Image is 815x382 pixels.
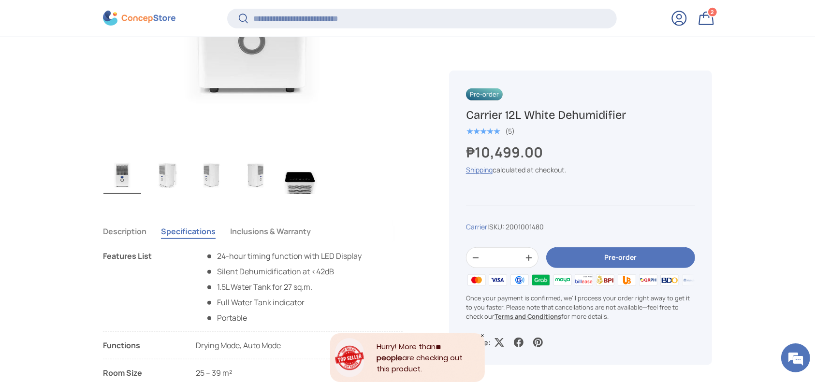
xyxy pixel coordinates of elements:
img: bdo [659,273,680,287]
p: Once your payment is confirmed, we'll process your order right away to get it to you faster. Plea... [466,294,695,322]
a: 5.0 out of 5.0 stars (5) [466,125,515,136]
div: Chat with us now [50,54,162,67]
img: ConcepStore [103,11,175,26]
div: calculated at checkout. [466,165,695,175]
a: Terms and Conditions [495,312,561,321]
button: Description [103,220,146,242]
img: gcash [509,273,530,287]
div: (5) [505,127,515,135]
img: carrier-dehumidifier-12-liter-top-with-buttons-view-concepstore [281,156,319,194]
textarea: Type your message and hit 'Enter' [5,264,184,297]
strong: ₱10,499.00 [466,142,545,162]
li: 24-hour timing function with LED Display [205,250,362,262]
img: carrier-dehumidifier-12-liter-right-side-view-concepstore [237,156,275,194]
img: billease [573,273,595,287]
div: Room Size [103,367,180,379]
span: SKU: [489,222,504,231]
li: Portable [205,312,362,324]
img: visa [487,273,509,287]
img: grabpay [530,273,552,287]
button: Specifications [161,220,216,242]
a: Shipping [466,165,493,174]
div: Functions [103,340,180,351]
img: carrier-dehumidifier-12-liter-full-view-concepstore [103,156,141,194]
span: Pre-order [466,88,503,100]
img: carrier-dehumidifier-12-liter-left-side-view-concepstore [192,156,230,194]
span: Drying Mode, Auto Mode [196,340,281,351]
li: Full Water Tank indicator [205,297,362,308]
img: qrph [638,273,659,287]
h1: Carrier 12L White Dehumidifier [466,108,695,123]
img: bpi [595,273,616,287]
img: carrier-dehumidifier-12-liter-left-side-with-dimensions-view-concepstore [148,156,186,194]
div: Close [480,333,485,338]
img: metrobank [681,273,702,287]
li: 1.5L Water Tank for 27 sq.m. [205,281,362,293]
div: Features List [103,250,180,324]
div: Minimize live chat window [159,5,182,28]
span: | [487,222,544,231]
a: Carrier [466,222,487,231]
li: Silent Dehumidification at <42dB [205,266,362,277]
span: We're online! [56,122,133,219]
button: Pre-order [546,248,695,269]
span: 2 [711,8,714,15]
span: 25 – 39 m² [196,368,232,378]
button: Inclusions & Warranty [230,220,311,242]
img: ubp [616,273,637,287]
span: 2001001480 [506,222,544,231]
div: 5.0 out of 5.0 stars [466,127,500,136]
img: maya [552,273,573,287]
img: master [466,273,487,287]
span: ★★★★★ [466,127,500,136]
